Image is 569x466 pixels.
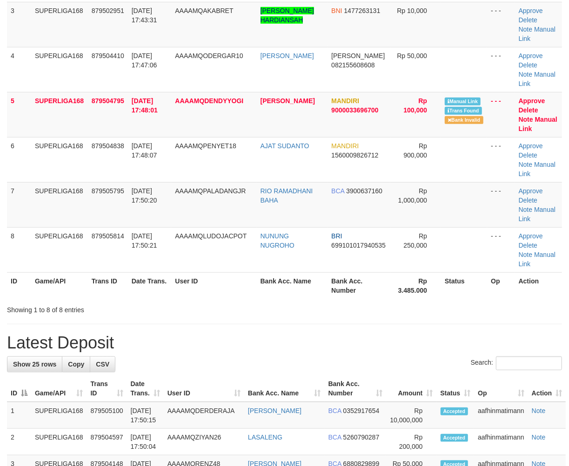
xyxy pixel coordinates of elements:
th: Game/API: activate to sort column ascending [31,375,87,402]
span: 879504795 [92,97,124,105]
td: - - - [487,137,515,182]
a: Copy [62,356,90,372]
td: SUPERLIGA168 [31,92,88,137]
td: 4 [7,47,31,92]
th: User ID [171,272,256,299]
span: Accepted [441,434,469,442]
th: ID: activate to sort column descending [7,375,31,402]
a: Delete [519,197,537,204]
span: Rp 250,000 [403,232,427,249]
th: Amount: activate to sort column ascending [386,375,436,402]
td: 8 [7,227,31,272]
span: Accepted [441,407,469,415]
span: BCA [328,433,341,441]
span: Rp 1,000,000 [398,187,427,204]
a: Note [519,116,533,123]
span: [DATE] 17:47:06 [132,52,157,69]
td: [DATE] 17:50:15 [127,402,164,429]
a: Approve [519,52,543,59]
span: Rp 10,000 [397,7,427,14]
td: SUPERLIGA168 [31,227,88,272]
span: 879505795 [92,187,124,195]
td: 6 [7,137,31,182]
a: Delete [519,151,537,159]
span: BNI [331,7,342,14]
td: 879505100 [87,402,127,429]
th: Rp 3.485.000 [390,272,441,299]
td: 879504597 [87,429,127,455]
span: BCA [331,187,344,195]
a: Approve [519,97,545,105]
th: Date Trans.: activate to sort column ascending [127,375,164,402]
td: AAAAMQZIYAN26 [164,429,244,455]
span: [DATE] 17:48:01 [132,97,158,114]
a: Delete [519,106,538,114]
a: Delete [519,242,537,249]
span: MANDIRI [331,97,359,105]
a: RIO RAMADHANI BAHA [261,187,313,204]
span: Copy 699101017940535 to clipboard [331,242,386,249]
td: aafhinmatimann [474,429,528,455]
td: aafhinmatimann [474,402,528,429]
a: Note [519,71,533,78]
a: NUNUNG NUGROHO [261,232,295,249]
h1: Latest Deposit [7,334,562,352]
td: - - - [487,182,515,227]
td: - - - [487,2,515,47]
th: Trans ID [88,272,128,299]
span: Copy 1477263131 to clipboard [344,7,381,14]
a: Manual Link [519,71,556,87]
td: 2 [7,429,31,455]
td: Rp 200,000 [386,429,436,455]
a: Manual Link [519,161,556,177]
th: Op: activate to sort column ascending [474,375,528,402]
span: Copy 9000033696700 to clipboard [331,106,378,114]
a: CSV [90,356,115,372]
span: [DATE] 17:48:07 [132,142,157,159]
th: ID [7,272,31,299]
a: Manual Link [519,26,556,42]
span: AAAAMQODERGAR10 [175,52,243,59]
th: Date Trans. [128,272,172,299]
span: Show 25 rows [13,361,56,368]
a: [PERSON_NAME] [248,407,301,414]
a: Approve [519,232,543,240]
td: Rp 10,000,000 [386,402,436,429]
th: Bank Acc. Name [257,272,328,299]
th: Status: activate to sort column ascending [437,375,475,402]
span: Copy 082155608608 to clipboard [331,61,375,69]
td: AAAAMQDERDERAJA [164,402,244,429]
span: Rp 100,000 [403,97,427,114]
a: Note [519,161,533,168]
a: Manual Link [519,251,556,268]
th: Action: activate to sort column ascending [528,375,566,402]
span: Similar transaction found [445,107,482,115]
td: SUPERLIGA168 [31,2,88,47]
span: [DATE] 17:50:21 [132,232,157,249]
td: SUPERLIGA168 [31,429,87,455]
th: Bank Acc. Number: activate to sort column ascending [325,375,387,402]
span: Manually Linked [445,98,481,105]
span: Rp 50,000 [397,52,427,59]
span: Copy 3900637160 to clipboard [346,187,382,195]
a: Note [532,433,546,441]
th: User ID: activate to sort column ascending [164,375,244,402]
th: Bank Acc. Name: activate to sort column ascending [244,375,325,402]
th: Op [487,272,515,299]
span: BRI [331,232,342,240]
span: [DATE] 17:43:31 [132,7,157,24]
a: LASALENG [248,433,282,441]
label: Search: [471,356,562,370]
td: 1 [7,402,31,429]
a: AJAT SUDANTO [261,142,309,150]
td: - - - [487,47,515,92]
span: BCA [328,407,341,414]
a: Delete [519,61,537,69]
a: [PERSON_NAME] [261,97,315,105]
span: 879504838 [92,142,124,150]
input: Search: [496,356,562,370]
a: Manual Link [519,206,556,223]
td: SUPERLIGA168 [31,47,88,92]
span: [PERSON_NAME] [331,52,385,59]
span: Copy [68,361,84,368]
